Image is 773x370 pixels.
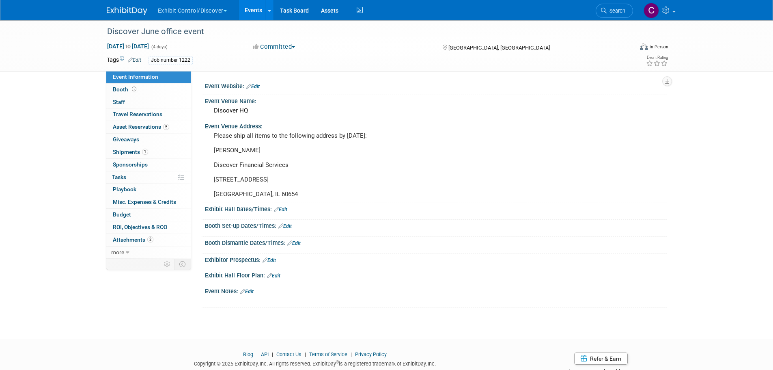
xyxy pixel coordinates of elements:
[106,209,191,221] a: Budget
[287,240,301,246] a: Edit
[106,96,191,108] a: Staff
[149,56,193,65] div: Job number 1222
[246,84,260,89] a: Edit
[106,171,191,184] a: Tasks
[113,149,148,155] span: Shipments
[111,249,124,255] span: more
[607,8,625,14] span: Search
[113,74,158,80] span: Event Information
[113,86,138,93] span: Booth
[355,351,387,357] a: Privacy Policy
[106,146,191,158] a: Shipments1
[261,351,269,357] a: API
[585,42,669,54] div: Event Format
[640,43,648,50] img: Format-Inperson.png
[106,108,191,121] a: Travel Reservations
[106,196,191,208] a: Misc. Expenses & Credits
[113,211,131,218] span: Budget
[336,360,339,364] sup: ®
[649,44,668,50] div: In-Person
[205,269,667,280] div: Exhibit Hall Floor Plan:
[104,24,621,39] div: Discover June office event
[309,351,347,357] a: Terms of Service
[205,80,667,91] div: Event Website:
[113,161,148,168] span: Sponsorships
[214,132,388,198] pre: Please ship all items to the following address by [DATE]: [PERSON_NAME] Discover Financial Servic...
[113,136,139,143] span: Giveaways
[205,285,667,296] div: Event Notes:
[276,351,301,357] a: Contact Us
[303,351,308,357] span: |
[124,43,132,50] span: to
[174,259,191,269] td: Toggle Event Tabs
[274,207,287,212] a: Edit
[151,44,168,50] span: (4 days)
[205,237,667,247] div: Booth Dismantle Dates/Times:
[107,7,147,15] img: ExhibitDay
[128,57,141,63] a: Edit
[112,174,126,180] span: Tasks
[163,124,169,130] span: 5
[106,234,191,246] a: Attachments2
[113,186,136,193] span: Playbook
[250,43,298,51] button: Committed
[107,56,141,65] td: Tags
[646,56,668,60] div: Event Rating
[267,273,280,279] a: Edit
[596,4,633,18] a: Search
[205,254,667,264] div: Exhibitor Prospectus:
[113,199,176,205] span: Misc. Expenses & Credits
[106,134,191,146] a: Giveaways
[644,3,659,18] img: CJ Stegner
[113,236,153,243] span: Attachments
[448,45,550,51] span: [GEOGRAPHIC_DATA], [GEOGRAPHIC_DATA]
[113,99,125,105] span: Staff
[130,86,138,92] span: Booth not reserved yet
[278,223,292,229] a: Edit
[106,159,191,171] a: Sponsorships
[147,236,153,242] span: 2
[113,224,167,230] span: ROI, Objectives & ROO
[106,84,191,96] a: Booth
[160,259,174,269] td: Personalize Event Tab Strip
[205,120,667,130] div: Event Venue Address:
[243,351,253,357] a: Blog
[211,104,661,117] div: Discover HQ
[107,358,524,368] div: Copyright © 2025 ExhibitDay, Inc. All rights reserved. ExhibitDay is a registered trademark of Ex...
[113,111,162,117] span: Travel Reservations
[270,351,275,357] span: |
[106,184,191,196] a: Playbook
[107,43,149,50] span: [DATE] [DATE]
[113,123,169,130] span: Asset Reservations
[106,247,191,259] a: more
[205,203,667,214] div: Exhibit Hall Dates/Times:
[106,71,191,83] a: Event Information
[205,220,667,230] div: Booth Set-up Dates/Times:
[240,289,254,294] a: Edit
[142,149,148,155] span: 1
[349,351,354,357] span: |
[106,221,191,234] a: ROI, Objectives & ROO
[205,95,667,105] div: Event Venue Name:
[106,121,191,133] a: Asset Reservations5
[254,351,260,357] span: |
[574,353,628,365] a: Refer & Earn
[263,257,276,263] a: Edit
